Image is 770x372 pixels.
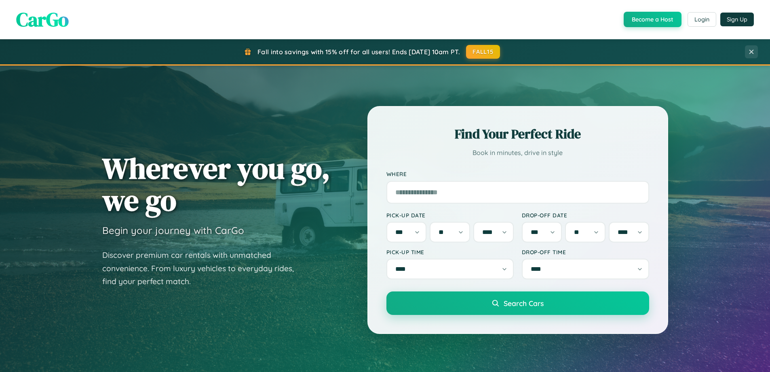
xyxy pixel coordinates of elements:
label: Drop-off Time [522,249,649,255]
span: CarGo [16,6,69,33]
button: Become a Host [624,12,681,27]
button: Search Cars [386,291,649,315]
label: Pick-up Date [386,212,514,219]
label: Drop-off Date [522,212,649,219]
button: Sign Up [720,13,754,26]
button: FALL15 [466,45,500,59]
p: Book in minutes, drive in style [386,147,649,159]
h1: Wherever you go, we go [102,152,330,216]
h2: Find Your Perfect Ride [386,125,649,143]
label: Pick-up Time [386,249,514,255]
span: Fall into savings with 15% off for all users! Ends [DATE] 10am PT. [257,48,460,56]
p: Discover premium car rentals with unmatched convenience. From luxury vehicles to everyday rides, ... [102,249,304,288]
span: Search Cars [504,299,544,308]
h3: Begin your journey with CarGo [102,224,244,236]
button: Login [688,12,716,27]
label: Where [386,171,649,178]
